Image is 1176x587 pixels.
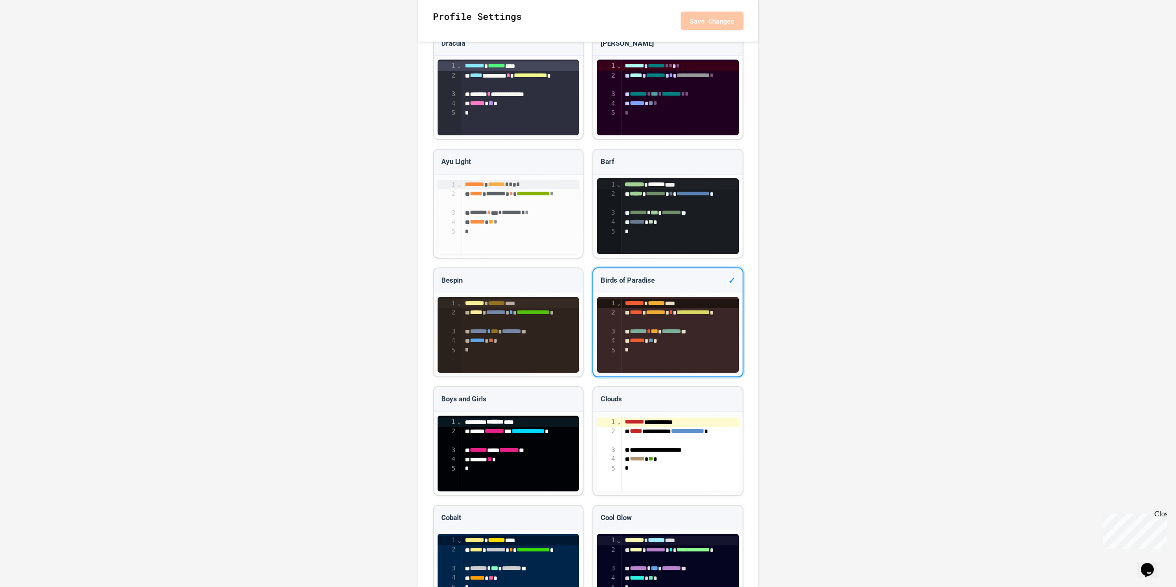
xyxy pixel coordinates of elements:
div: 2 [597,545,616,564]
div: 1 [597,536,616,545]
div: 4 [438,455,457,464]
div: Boys and Girls [434,387,583,412]
div: 5 [597,346,616,355]
div: 3 [438,208,457,218]
span: Fold line [457,418,462,425]
div: 2 [597,308,616,327]
div: 3 [438,90,457,99]
div: 4 [438,574,457,583]
div: 2 [438,71,457,90]
span: Fold line [616,299,621,307]
div: 3 [438,327,457,336]
span: Fold line [457,62,462,69]
div: [PERSON_NAME] [593,31,742,56]
div: Chat with us now!Close [4,4,64,59]
div: 2 [438,545,457,564]
span: Fold line [457,181,462,188]
div: 3 [438,564,457,574]
div: 5 [438,227,457,236]
div: 1 [597,180,616,189]
div: 4 [597,454,616,464]
div: Ayu Light [434,150,583,175]
button: Save Changes [681,12,743,30]
div: 5 [438,346,457,355]
div: 1 [438,299,457,308]
h2: Profile Settings [433,9,522,32]
span: Fold line [616,181,621,188]
div: 2 [597,189,616,208]
div: Cool Glow [593,506,742,531]
div: 1 [597,61,616,71]
div: 4 [597,99,616,109]
div: Cobalt [434,506,583,531]
div: Barf [593,150,742,175]
div: 3 [597,564,616,573]
div: 2 [438,189,457,208]
span: Fold line [616,62,621,69]
div: 4 [438,336,457,345]
div: 1 [438,61,457,71]
div: 3 [438,446,457,455]
div: 5 [597,109,616,118]
div: 5 [438,464,457,473]
div: 4 [597,336,616,345]
iframe: chat widget [1099,510,1167,549]
span: Fold line [616,537,621,544]
div: 2 [597,71,616,90]
div: 4 [597,574,616,583]
div: 3 [597,446,616,455]
div: 2 [597,427,616,446]
div: 1 [597,299,616,308]
div: 3 [597,90,616,99]
span: Fold line [457,299,462,307]
div: 5 [597,227,616,236]
div: Clouds [593,387,742,412]
div: 1 [597,418,616,427]
div: Dracula [434,31,583,56]
div: 2 [438,427,457,446]
div: 4 [438,99,457,109]
div: 5 [438,109,457,118]
div: 2 [438,308,457,327]
span: Fold line [457,537,462,544]
div: Bespin [434,268,583,293]
span: Fold line [616,418,621,425]
div: 5 [597,464,616,473]
div: 4 [597,218,616,227]
div: 1 [438,418,457,427]
div: 4 [438,218,457,227]
div: 1 [438,180,457,189]
div: 1 [438,536,457,545]
div: 3 [597,327,616,336]
div: Birds of Paradise [593,268,742,293]
iframe: chat widget [1137,550,1167,578]
div: 3 [597,208,616,218]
